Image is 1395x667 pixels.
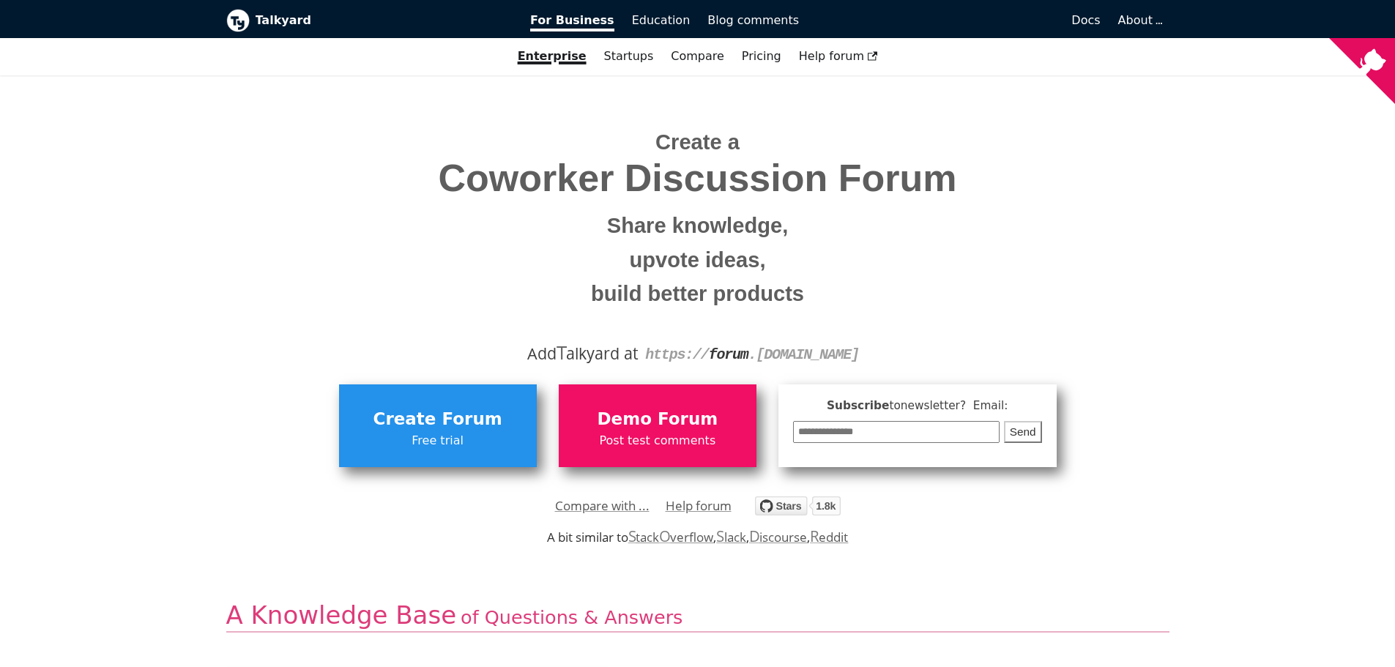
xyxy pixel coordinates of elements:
[1004,421,1042,444] button: Send
[623,8,699,33] a: Education
[755,499,841,520] a: Star debiki/talkyard on GitHub
[716,529,745,545] a: Slack
[509,44,595,69] a: Enterprise
[749,529,807,545] a: Discourse
[790,44,887,69] a: Help forum
[749,526,760,546] span: D
[707,13,799,27] span: Blog comments
[628,526,636,546] span: S
[659,526,671,546] span: O
[889,399,1008,412] span: to newsletter ? Email:
[645,346,859,363] code: https:// . [DOMAIN_NAME]
[521,8,623,33] a: For Business
[237,277,1158,311] small: build better products
[226,9,250,32] img: Talkyard logo
[566,406,749,433] span: Demo Forum
[237,243,1158,277] small: upvote ideas,
[237,341,1158,366] div: Add alkyard at
[799,49,878,63] span: Help forum
[666,495,732,517] a: Help forum
[755,496,841,515] img: talkyard.svg
[671,49,724,63] a: Compare
[808,8,1109,33] a: Docs
[557,339,567,365] span: T
[1118,13,1161,27] a: About
[530,13,614,31] span: For Business
[237,157,1158,199] span: Coworker Discussion Forum
[628,529,714,545] a: StackOverflow
[793,397,1042,415] span: Subscribe
[595,44,663,69] a: Startups
[810,526,819,546] span: R
[226,9,510,32] a: Talkyard logoTalkyard
[461,606,682,628] span: of Questions & Answers
[555,495,650,517] a: Compare with ...
[256,11,510,30] b: Talkyard
[1071,13,1100,27] span: Docs
[709,346,748,363] strong: forum
[566,431,749,450] span: Post test comments
[632,13,691,27] span: Education
[716,526,724,546] span: S
[226,600,1169,633] h2: A Knowledge Base
[655,130,740,154] span: Create a
[339,384,537,466] a: Create ForumFree trial
[237,209,1158,243] small: Share knowledge,
[699,8,808,33] a: Blog comments
[346,406,529,433] span: Create Forum
[346,431,529,450] span: Free trial
[733,44,790,69] a: Pricing
[810,529,848,545] a: Reddit
[559,384,756,466] a: Demo ForumPost test comments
